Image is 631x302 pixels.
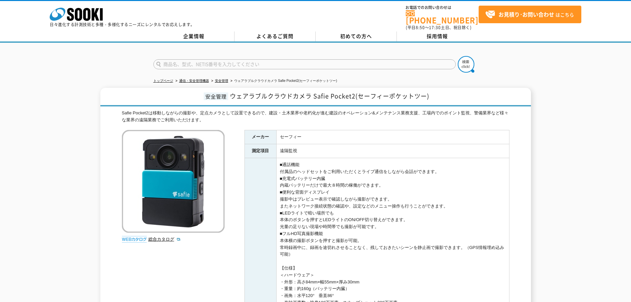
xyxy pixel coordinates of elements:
p: 日々進化する計測技術と多種・多様化するニーズにレンタルでお応えします。 [50,23,195,27]
img: webカタログ [122,236,147,243]
div: Safie Pocket2は移動しながらの撮影や、定点カメラとして設置できるので、建設・土木業界や老朽化が進む建設のオペレーション&メンテナンス業務支援、工場内でのポイント監視、警備業界など様々... [122,110,509,124]
span: ウェアラブルクラウドカメラ Safie Pocket2(セーフィーポケットツー) [230,91,429,100]
span: 8:50 [416,25,425,30]
input: 商品名、型式、NETIS番号を入力してください [153,59,456,69]
img: ウェアラブルクラウドカメラ Safie Pocket2(セーフィーポケットツー) [122,130,225,233]
span: 17:30 [429,25,441,30]
span: (平日 ～ 土日、祝日除く) [406,25,471,30]
a: 安全管理 [215,79,228,83]
th: メーカー [244,130,276,144]
td: セーフィー [276,130,509,144]
a: トップページ [153,79,173,83]
th: 測定項目 [244,144,276,158]
td: 遠隔監視 [276,144,509,158]
span: お電話でのお問い合わせは [406,6,479,10]
a: 総合カタログ [148,237,181,242]
strong: お見積り･お問い合わせ [499,10,554,18]
a: 通信・安全管理機器 [179,79,209,83]
a: [PHONE_NUMBER] [406,10,479,24]
img: btn_search.png [458,56,474,73]
a: よくあるご質問 [235,31,316,41]
a: 初めての方へ [316,31,397,41]
li: ウェアラブルクラウドカメラ Safie Pocket2(セーフィーポケットツー) [229,78,337,85]
span: 初めての方へ [340,32,372,40]
a: お見積り･お問い合わせはこちら [479,6,581,23]
span: 安全管理 [204,92,228,100]
span: はこちら [485,10,574,20]
a: 採用情報 [397,31,478,41]
a: 企業情報 [153,31,235,41]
